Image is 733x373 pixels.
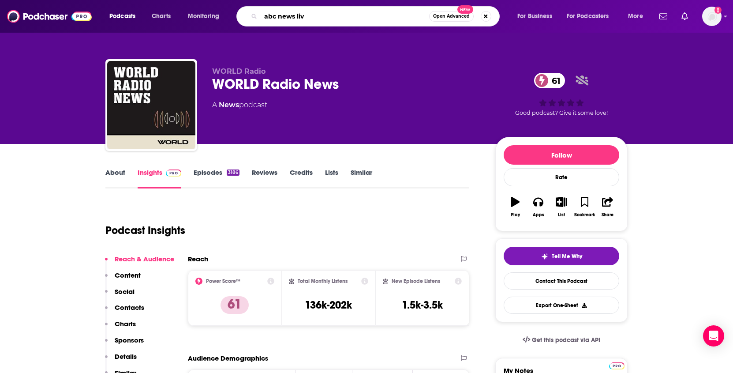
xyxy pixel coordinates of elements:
a: Similar [351,168,372,188]
img: WORLD Radio News [107,61,195,149]
a: InsightsPodchaser Pro [138,168,181,188]
span: Open Advanced [433,14,470,19]
span: Podcasts [109,10,135,23]
h2: Audience Demographics [188,354,268,362]
p: Details [115,352,137,361]
input: Search podcasts, credits, & more... [261,9,429,23]
p: Charts [115,320,136,328]
button: Details [105,352,137,369]
div: Play [511,212,520,218]
button: Export One-Sheet [504,297,619,314]
a: Show notifications dropdown [656,9,671,24]
button: Follow [504,145,619,165]
span: WORLD Radio [212,67,266,75]
h3: 136k-202k [305,298,352,312]
div: Apps [533,212,544,218]
button: Sponsors [105,336,144,352]
span: More [628,10,643,23]
span: Logged in as jwong [702,7,722,26]
p: Contacts [115,303,144,312]
button: Play [504,191,527,223]
h2: Reach [188,255,208,263]
span: New [457,5,473,14]
button: open menu [622,9,654,23]
div: 61Good podcast? Give it some love! [495,67,628,122]
div: Bookmark [574,212,595,218]
button: open menu [511,9,563,23]
span: For Business [517,10,552,23]
div: Share [602,212,613,218]
button: List [550,191,573,223]
span: Charts [152,10,171,23]
h3: 1.5k-3.5k [402,298,443,312]
span: Tell Me Why [552,253,582,260]
a: 61 [534,73,565,88]
span: Get this podcast via API [532,336,600,344]
button: Content [105,271,141,287]
svg: Add a profile image [714,7,722,14]
a: Contact This Podcast [504,272,619,290]
div: Search podcasts, credits, & more... [245,6,508,26]
a: Charts [146,9,176,23]
p: Sponsors [115,336,144,344]
img: tell me why sparkle [541,253,548,260]
h2: New Episode Listens [392,278,440,284]
img: Podchaser Pro [609,362,625,369]
h2: Total Monthly Listens [298,278,348,284]
button: Open AdvancedNew [429,11,474,22]
span: Good podcast? Give it some love! [515,109,608,116]
h1: Podcast Insights [105,224,185,237]
a: Get this podcast via API [516,329,607,351]
button: Apps [527,191,550,223]
button: Show profile menu [702,7,722,26]
div: Rate [504,168,619,186]
h2: Power Score™ [206,278,240,284]
span: 61 [543,73,565,88]
span: For Podcasters [567,10,609,23]
button: Social [105,287,135,304]
span: Monitoring [188,10,219,23]
a: Lists [325,168,338,188]
img: Podchaser Pro [166,170,181,177]
img: User Profile [702,7,722,26]
button: Contacts [105,303,144,320]
p: Social [115,287,135,296]
button: Charts [105,320,136,336]
a: Episodes3186 [194,168,239,188]
a: Show notifications dropdown [678,9,692,24]
div: Open Intercom Messenger [703,325,724,347]
a: Credits [290,168,313,188]
button: Share [596,191,619,223]
a: News [219,101,239,109]
button: tell me why sparkleTell Me Why [504,247,619,265]
div: List [558,212,565,218]
button: Bookmark [573,191,596,223]
button: Reach & Audience [105,255,174,271]
a: About [105,168,125,188]
div: A podcast [212,100,267,110]
a: Reviews [252,168,277,188]
button: open menu [182,9,231,23]
div: 3186 [227,170,239,176]
p: Content [115,271,141,279]
button: open menu [561,9,622,23]
a: Pro website [609,361,625,369]
button: open menu [103,9,147,23]
img: Podchaser - Follow, Share and Rate Podcasts [7,8,92,25]
p: 61 [221,296,249,314]
p: Reach & Audience [115,255,174,263]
